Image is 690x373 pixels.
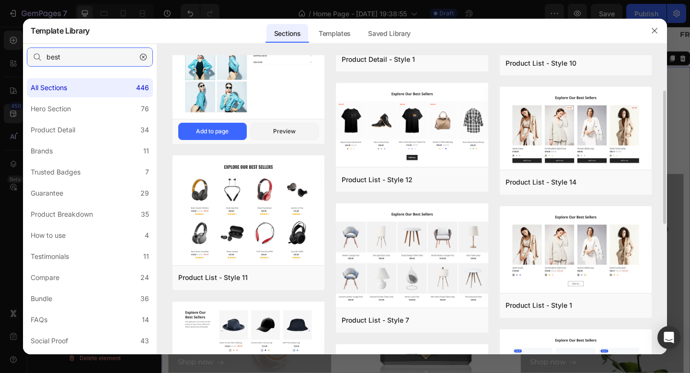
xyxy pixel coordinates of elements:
div: Social Proof [31,335,68,347]
div: 14 [142,314,149,326]
div: Preview [273,127,296,136]
div: 30 DAYS MONEY BACK GUARANTEE [94,1,241,17]
button: Add to page [178,123,247,140]
p: Weasel coffee [18,170,173,187]
div: Hero Section [31,103,71,115]
div: Product Breakdown [31,209,93,220]
img: pl12.png [336,83,488,169]
div: 4 [145,230,149,241]
img: pl11.png [172,155,324,267]
div: FAQs [31,314,47,326]
div: 35 [141,209,149,220]
div: FREE SHIPPING [0,1,65,17]
p: Tea [402,170,557,187]
div: Add to page [196,127,229,136]
div: All Sections [31,82,67,93]
div: 36 [140,293,149,304]
div: Saved Library [360,24,418,43]
div: Product Detail [31,124,75,136]
div: 11 [143,251,149,262]
div: How to use [31,230,66,241]
a: SHOP NOW [209,167,280,192]
div: 43 [140,335,149,347]
p: Categories [8,83,567,113]
button: Shop now [17,358,68,372]
input: E.g.: Black Friday, Sale, etc. [27,47,153,67]
div: Product List - Style 14 [506,176,576,188]
div: Guarantee [31,187,63,199]
div: Product List - Style 10 [506,58,576,69]
div: Section 4 [388,30,418,39]
div: Sections [266,24,308,43]
div: 11 [143,145,149,157]
div: Trusted Badges [31,166,80,178]
p: Create Theme Section [436,30,497,39]
p: SHOP NOW [220,173,268,186]
p: Experience our prestigious after-sales service [8,122,567,136]
strong: UK-Based Customer Support [417,4,533,13]
div: 76 [141,103,149,115]
img: pl14.png [500,87,652,172]
div: Open Intercom Messenger [657,326,680,349]
div: Product Detail - Style 1 [342,54,415,65]
div: Templates [311,24,358,43]
div: Compare [31,272,59,283]
div: Product List - Style 11 [178,272,248,283]
button: AI Content [503,29,545,40]
h2: Template Library [31,18,90,43]
div: 24 [140,272,149,283]
div: 34 [140,124,149,136]
button: Preview [251,123,319,140]
div: 446 [136,82,149,93]
div: Product List - Style 1 [506,300,572,311]
img: pl7.png [336,203,488,310]
div: 29 [140,187,149,199]
div: 7 [145,166,149,178]
img: pl2.png [172,302,324,359]
img: pl1.png [500,206,652,295]
div: Shop now [401,358,439,372]
div: Product List - Style 7 [342,315,409,326]
div: Shop now [17,358,56,372]
div: Testimonials [31,251,69,262]
div: Bundle [31,293,52,304]
div: FREE SHIPPING [563,1,628,17]
div: LIMITED TIME 50% OFF SALE [270,1,388,17]
div: Brands [31,145,53,157]
button: Shop now [401,358,451,372]
div: Product List - Style 12 [342,174,413,186]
